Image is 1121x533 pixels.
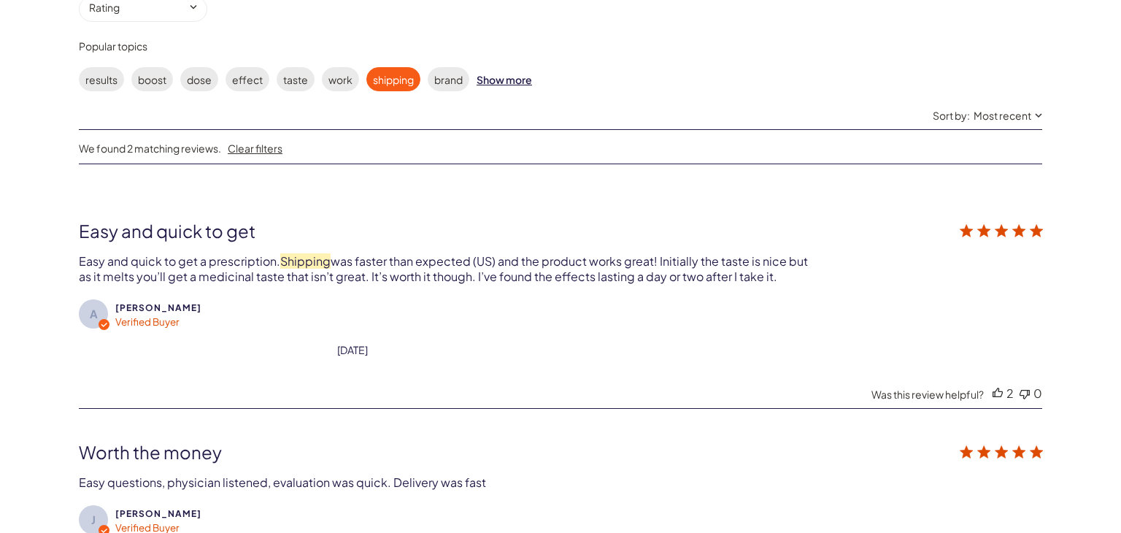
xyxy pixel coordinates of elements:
[1033,386,1042,401] div: 0
[974,109,1031,122] div: Most recent
[337,343,368,356] div: date
[90,307,98,321] text: A
[933,109,1042,122] button: Sort by:Most recent
[428,67,469,91] label: brand
[89,1,120,14] div: Rating
[228,142,282,155] button: Clear filters
[115,508,201,519] span: Jon
[1020,386,1030,401] div: Vote down
[79,142,221,155] span: We found 2 matching reviews.
[91,513,96,526] text: J
[79,39,850,53] div: Popular topics
[79,220,850,242] div: Easy and quick to get
[115,302,201,313] span: Alfred
[226,67,269,91] label: effect
[871,388,984,401] div: Was this review helpful?
[79,253,810,284] div: Easy and quick to get a prescription. was faster than expected (US) and the product works great! ...
[115,315,180,328] span: Verified Buyer
[79,67,124,91] label: results
[993,386,1003,401] div: Vote up
[277,67,315,91] label: taste
[180,67,218,91] label: dose
[933,109,970,122] span: Sort by:
[366,67,420,91] label: shipping
[280,253,331,269] span: Shipping
[1006,386,1014,401] div: 2
[79,441,850,463] div: Worth the money
[337,343,368,356] div: [DATE]
[79,475,486,490] div: Easy questions, physician listened, evaluation was quick. Delivery was fast
[477,67,532,91] div: Show more
[322,67,359,91] label: work
[131,67,173,91] label: boost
